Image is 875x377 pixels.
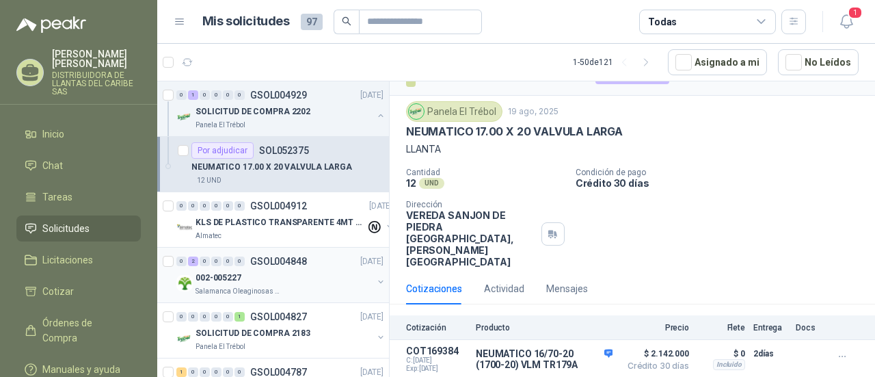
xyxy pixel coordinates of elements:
[250,312,307,322] p: GSOL004827
[176,312,187,322] div: 0
[369,200,392,213] p: [DATE]
[16,121,141,147] a: Inicio
[484,281,524,296] div: Actividad
[200,257,210,266] div: 0
[621,346,689,362] span: $ 2.142.000
[16,247,141,273] a: Licitaciones
[16,184,141,210] a: Tareas
[223,312,233,322] div: 0
[250,367,307,377] p: GSOL004787
[223,90,233,100] div: 0
[648,14,677,29] div: Todas
[42,158,63,173] span: Chat
[196,231,221,242] p: Almatec
[778,49,859,75] button: No Leídos
[360,255,383,268] p: [DATE]
[196,216,366,229] p: KLS DE PLASTICO TRANSPARENTE 4MT CAL 4 Y CINTA TRA
[360,311,383,324] p: [DATE]
[211,201,221,211] div: 0
[42,284,74,299] span: Cotizar
[234,201,245,211] div: 0
[52,49,141,68] p: [PERSON_NAME] [PERSON_NAME]
[196,341,245,352] p: Panela El Trébol
[176,220,193,236] img: Company Logo
[546,281,588,296] div: Mensajes
[621,362,689,370] span: Crédito 30 días
[42,315,128,346] span: Órdenes de Compra
[234,90,245,100] div: 0
[211,367,221,377] div: 0
[713,359,745,370] div: Incluido
[476,323,612,333] p: Producto
[223,257,233,266] div: 0
[848,6,863,19] span: 1
[250,257,307,266] p: GSOL004848
[223,201,233,211] div: 0
[406,125,623,139] p: NEUMATICO 17.00 X 20 VALVULA LARGA
[176,201,187,211] div: 0
[176,109,193,125] img: Company Logo
[176,253,386,297] a: 0 2 0 0 0 0 GSOL004848[DATE] Company Logo002-005227Salamanca Oleaginosas SAS
[406,323,468,333] p: Cotización
[42,252,93,268] span: Licitaciones
[406,101,502,122] div: Panela El Trébol
[301,14,323,30] span: 97
[234,367,245,377] div: 0
[211,312,221,322] div: 0
[406,142,859,157] p: LLANTA
[176,275,193,291] img: Company Logo
[196,272,241,285] p: 002-005227
[191,161,352,174] p: NEUMATICO 17.00 X 20 VALVULA LARGA
[223,367,233,377] div: 0
[621,323,689,333] p: Precio
[200,201,210,211] div: 0
[697,346,745,362] p: $ 0
[176,330,193,347] img: Company Logo
[406,168,565,177] p: Cantidad
[406,281,462,296] div: Cotizaciones
[16,216,141,242] a: Solicitudes
[176,309,386,352] a: 0 0 0 0 0 1 GSOL004827[DATE] Company LogoSOLICITUD DE COMPRA 2183Panela El Trébol
[668,49,767,75] button: Asignado a mi
[834,10,859,34] button: 1
[16,16,86,33] img: Logo peakr
[576,168,870,177] p: Condición de pago
[753,346,787,362] p: 2 días
[234,257,245,266] div: 0
[697,323,745,333] p: Flete
[753,323,787,333] p: Entrega
[16,278,141,304] a: Cotizar
[200,90,210,100] div: 0
[211,90,221,100] div: 0
[52,71,141,96] p: DISTRIBUIDORA DE LLANTAS DEL CARIBE SAS
[42,221,90,236] span: Solicitudes
[191,175,227,186] div: 12 UND
[200,367,210,377] div: 0
[234,312,245,322] div: 1
[419,178,444,189] div: UND
[157,137,389,192] a: Por adjudicarSOL052375NEUMATICO 17.00 X 20 VALVULA LARGA12 UND
[196,105,310,118] p: SOLICITUD DE COMPRA 2202
[406,209,536,268] p: VEREDA SANJON DE PIEDRA [GEOGRAPHIC_DATA] , [PERSON_NAME][GEOGRAPHIC_DATA]
[188,312,198,322] div: 0
[188,201,198,211] div: 0
[202,12,290,31] h1: Mis solicitudes
[259,146,309,155] p: SOL052375
[508,105,558,118] p: 19 ago, 2025
[409,104,424,119] img: Company Logo
[250,201,307,211] p: GSOL004912
[576,177,870,189] p: Crédito 30 días
[250,90,307,100] p: GSOL004929
[191,142,254,159] div: Por adjudicar
[16,153,141,179] a: Chat
[196,120,245,131] p: Panela El Trébol
[200,312,210,322] div: 0
[188,367,198,377] div: 0
[573,51,657,73] div: 1 - 50 de 121
[188,257,198,266] div: 2
[342,16,351,26] span: search
[406,200,536,209] p: Dirección
[406,365,468,373] span: Exp: [DATE]
[42,127,64,142] span: Inicio
[196,286,282,297] p: Salamanca Oleaginosas SAS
